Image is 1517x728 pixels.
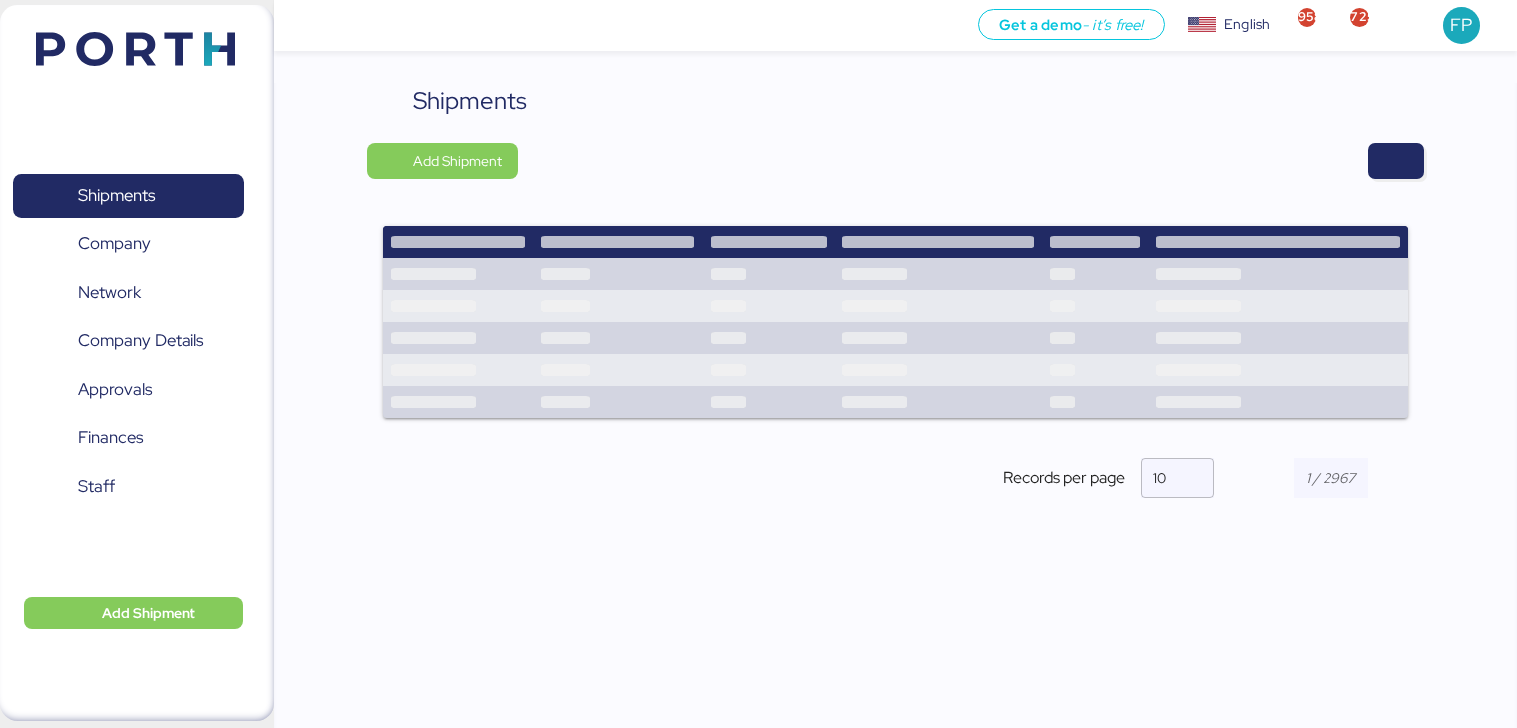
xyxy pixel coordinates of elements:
span: 10 [1153,469,1166,487]
span: FP [1450,12,1472,38]
button: Add Shipment [24,597,243,629]
span: Staff [78,472,115,501]
span: Shipments [78,182,155,210]
span: Add Shipment [413,149,502,173]
span: Finances [78,423,143,452]
span: Add Shipment [102,601,195,625]
a: Finances [13,415,244,461]
div: Shipments [413,83,527,119]
span: Records per page [1003,466,1125,490]
a: Company [13,221,244,267]
a: Approvals [13,367,244,413]
span: Company [78,229,151,258]
a: Shipments [13,174,244,219]
input: 1 / 2967 [1294,458,1368,498]
a: Staff [13,464,244,510]
button: Menu [286,9,320,43]
span: Company Details [78,326,203,355]
span: Network [78,278,141,307]
a: Network [13,270,244,316]
a: Company Details [13,318,244,364]
span: Approvals [78,375,152,404]
div: English [1224,14,1270,35]
button: Add Shipment [367,143,518,179]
